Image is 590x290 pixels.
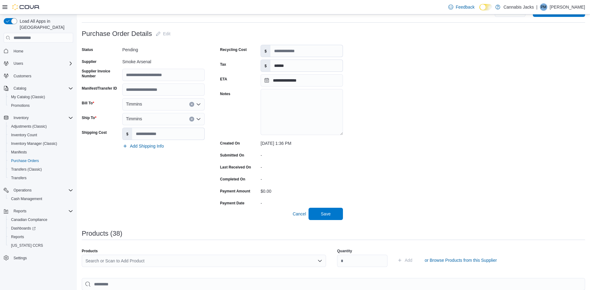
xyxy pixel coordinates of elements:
[503,3,534,11] p: Cannabis Jacks
[550,3,585,11] p: [PERSON_NAME]
[6,233,76,241] button: Reports
[130,143,164,149] span: Add Shipping Info
[189,117,194,122] button: Clear input
[11,114,31,122] button: Inventory
[11,234,24,239] span: Reports
[11,48,26,55] a: Home
[1,46,76,55] button: Home
[422,254,499,266] button: or Browse Products from this Supplier
[11,133,37,137] span: Inventory Count
[9,149,73,156] span: Manifests
[9,102,32,109] a: Promotions
[220,153,244,158] label: Submitted On
[11,60,26,67] button: Users
[11,207,73,215] span: Reports
[9,131,73,139] span: Inventory Count
[395,254,415,266] button: Add
[11,72,73,80] span: Customers
[6,148,76,157] button: Manifests
[1,186,76,195] button: Operations
[425,257,497,263] span: or Browse Products from this Supplier
[6,101,76,110] button: Promotions
[9,123,49,130] a: Adjustments (Classic)
[4,44,73,278] nav: Complex example
[11,150,27,155] span: Manifests
[9,93,73,101] span: My Catalog (Classic)
[14,74,31,79] span: Customers
[122,45,205,52] div: Pending
[14,115,29,120] span: Inventory
[11,196,42,201] span: Cash Management
[540,3,547,11] div: Paul Mantha
[11,103,30,108] span: Promotions
[120,140,167,152] button: Add Shipping Info
[220,77,227,82] label: ETA
[6,122,76,131] button: Adjustments (Classic)
[82,101,94,106] label: Bill To
[9,102,73,109] span: Promotions
[220,91,230,96] label: Notes
[261,162,343,170] div: -
[11,176,26,180] span: Transfers
[9,166,73,173] span: Transfers (Classic)
[479,4,492,10] input: Dark Mode
[14,209,26,214] span: Reports
[122,57,205,64] div: Smoke Arsenal
[220,165,251,170] label: Last Received On
[9,195,45,203] a: Cash Management
[11,60,73,67] span: Users
[261,45,270,57] label: $
[1,84,76,93] button: Catalog
[309,208,343,220] button: Save
[220,177,245,182] label: Completed On
[1,253,76,262] button: Settings
[123,128,132,140] label: $
[82,30,152,37] h3: Purchase Order Details
[82,115,96,120] label: Ship To
[220,141,240,146] label: Created On
[9,233,73,241] span: Reports
[12,4,40,10] img: Cova
[9,93,48,101] a: My Catalog (Classic)
[11,243,43,248] span: [US_STATE] CCRS
[261,198,343,206] div: -
[9,157,73,164] span: Purchase Orders
[126,115,142,122] span: Timmins
[14,49,23,54] span: Home
[196,117,201,122] button: Open list of options
[14,61,23,66] span: Users
[220,47,247,52] label: Recycling Cost
[9,216,50,223] a: Canadian Compliance
[9,140,73,147] span: Inventory Manager (Classic)
[11,85,73,92] span: Catalog
[541,3,546,11] span: PM
[6,131,76,139] button: Inventory Count
[261,150,343,158] div: -
[9,225,73,232] span: Dashboards
[9,242,73,249] span: Washington CCRS
[1,114,76,122] button: Inventory
[290,208,309,220] button: Cancel
[6,195,76,203] button: Cash Management
[6,93,76,101] button: My Catalog (Classic)
[536,3,537,11] p: |
[11,187,34,194] button: Operations
[153,28,173,40] button: Edit
[196,102,201,107] button: Open list of options
[11,254,73,262] span: Settings
[11,217,47,222] span: Canadian Compliance
[11,95,45,99] span: My Catalog (Classic)
[189,102,194,107] button: Clear input
[220,201,244,206] label: Payment Date
[9,225,38,232] a: Dashboards
[261,186,343,194] div: $0.00
[6,157,76,165] button: Purchase Orders
[82,130,107,135] label: Shipping Cost
[261,60,270,72] label: $
[9,140,60,147] a: Inventory Manager (Classic)
[82,230,122,237] h3: Products (38)
[6,215,76,224] button: Canadian Compliance
[9,233,26,241] a: Reports
[9,216,73,223] span: Canadian Compliance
